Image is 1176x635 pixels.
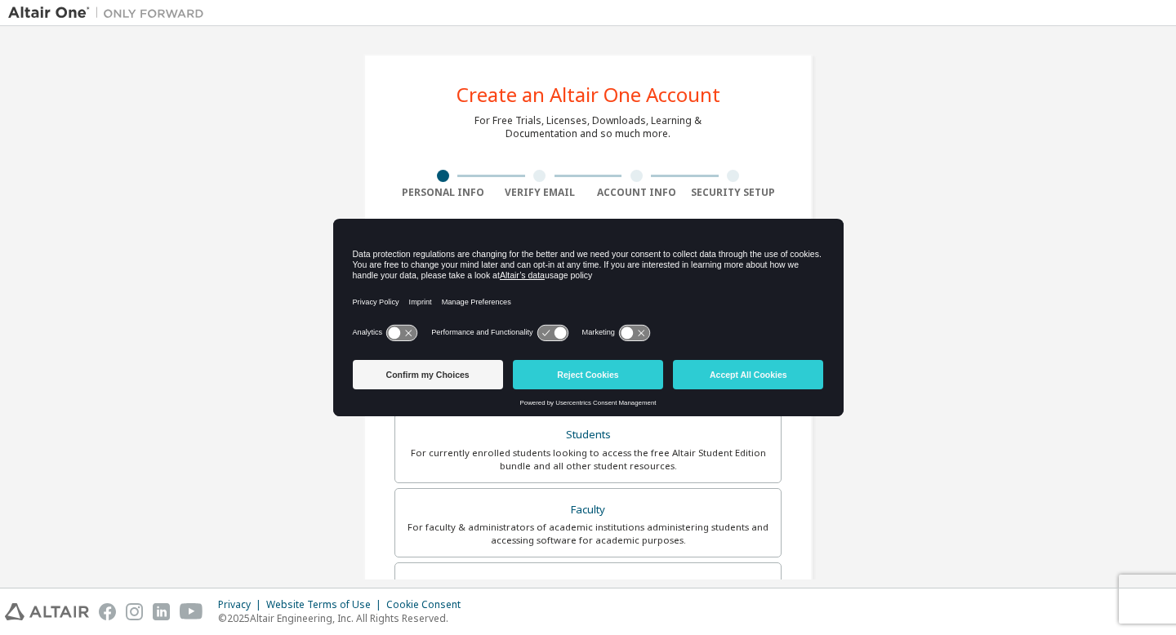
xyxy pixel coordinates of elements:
[5,603,89,620] img: altair_logo.svg
[685,186,782,199] div: Security Setup
[405,521,771,547] div: For faculty & administrators of academic institutions administering students and accessing softwa...
[386,598,470,611] div: Cookie Consent
[218,598,266,611] div: Privacy
[394,186,492,199] div: Personal Info
[405,424,771,446] div: Students
[405,499,771,522] div: Faculty
[8,5,212,21] img: Altair One
[588,186,685,199] div: Account Info
[218,611,470,625] p: © 2025 Altair Engineering, Inc. All Rights Reserved.
[126,603,143,620] img: instagram.svg
[99,603,116,620] img: facebook.svg
[153,603,170,620] img: linkedin.svg
[492,186,589,199] div: Verify Email
[405,446,771,473] div: For currently enrolled students looking to access the free Altair Student Edition bundle and all ...
[457,85,720,104] div: Create an Altair One Account
[266,598,386,611] div: Website Terms of Use
[405,573,771,596] div: Everyone else
[474,114,702,140] div: For Free Trials, Licenses, Downloads, Learning & Documentation and so much more.
[180,603,203,620] img: youtube.svg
